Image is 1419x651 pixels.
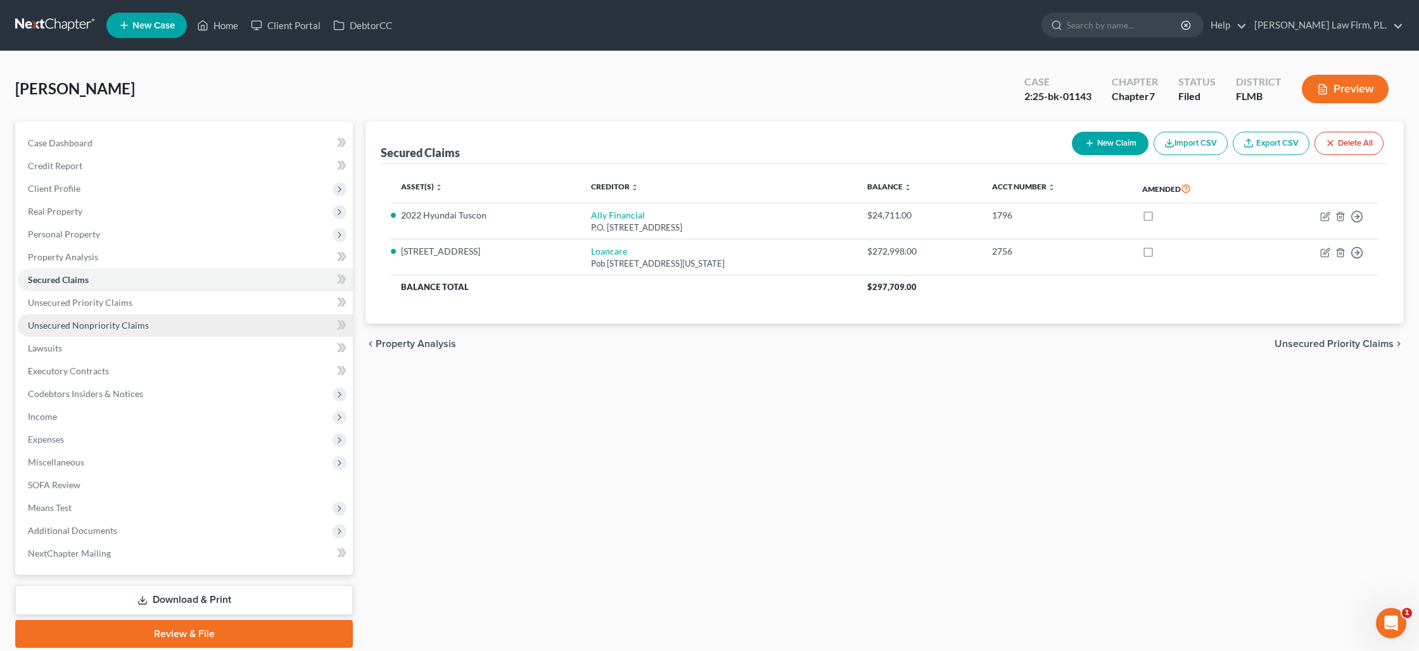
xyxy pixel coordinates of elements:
[366,339,456,349] button: chevron_left Property Analysis
[28,206,82,217] span: Real Property
[1204,14,1247,37] a: Help
[28,251,98,262] span: Property Analysis
[18,291,353,314] a: Unsecured Priority Claims
[15,585,353,615] a: Download & Print
[18,155,353,177] a: Credit Report
[992,182,1055,191] a: Acct Number unfold_more
[401,209,571,222] li: 2022 Hyundai Tuscon
[28,183,80,194] span: Client Profile
[366,339,376,349] i: chevron_left
[381,145,460,160] div: Secured Claims
[18,542,353,565] a: NextChapter Mailing
[1178,75,1216,89] div: Status
[28,229,100,239] span: Personal Property
[1402,608,1412,618] span: 1
[18,314,353,337] a: Unsecured Nonpriority Claims
[631,184,639,191] i: unfold_more
[28,365,109,376] span: Executory Contracts
[28,160,82,171] span: Credit Report
[28,137,92,148] span: Case Dashboard
[18,474,353,496] a: SOFA Review
[1236,75,1282,89] div: District
[867,182,912,191] a: Balance unfold_more
[28,297,132,308] span: Unsecured Priority Claims
[904,184,912,191] i: unfold_more
[1236,89,1282,104] div: FLMB
[1376,608,1406,638] iframe: Intercom live chat
[28,274,89,285] span: Secured Claims
[1048,184,1055,191] i: unfold_more
[1024,89,1091,104] div: 2:25-bk-01143
[28,434,64,445] span: Expenses
[28,388,143,399] span: Codebtors Insiders & Notices
[18,246,353,269] a: Property Analysis
[1024,75,1091,89] div: Case
[391,275,857,298] th: Balance Total
[401,182,443,191] a: Asset(s) unfold_more
[28,320,149,331] span: Unsecured Nonpriority Claims
[28,548,111,559] span: NextChapter Mailing
[132,21,175,30] span: New Case
[28,502,72,513] span: Means Test
[327,14,398,37] a: DebtorCC
[1394,339,1404,349] i: chevron_right
[591,210,645,220] a: Ally Financial
[15,620,353,648] a: Review & File
[18,360,353,382] a: Executory Contracts
[1233,132,1309,155] a: Export CSV
[591,182,639,191] a: Creditor unfold_more
[1275,339,1394,349] span: Unsecured Priority Claims
[1072,132,1149,155] button: New Claim
[376,339,456,349] span: Property Analysis
[1132,174,1256,203] th: Amended
[15,79,135,98] span: [PERSON_NAME]
[18,132,353,155] a: Case Dashboard
[1149,90,1155,102] span: 7
[867,209,972,222] div: $24,711.00
[28,525,117,536] span: Additional Documents
[1314,132,1384,155] button: Delete All
[28,457,84,467] span: Miscellaneous
[591,258,847,270] div: Pob [STREET_ADDRESS][US_STATE]
[191,14,245,37] a: Home
[28,479,80,490] span: SOFA Review
[867,282,917,292] span: $297,709.00
[18,337,353,360] a: Lawsuits
[1248,14,1403,37] a: [PERSON_NAME] Law Firm, P.L.
[1154,132,1228,155] button: Import CSV
[591,246,627,256] a: Loancare
[867,245,972,258] div: $272,998.00
[28,343,62,353] span: Lawsuits
[401,245,571,258] li: [STREET_ADDRESS]
[435,184,443,191] i: unfold_more
[992,245,1122,258] div: 2756
[18,269,353,291] a: Secured Claims
[992,209,1122,222] div: 1796
[1178,89,1216,104] div: Filed
[1112,89,1158,104] div: Chapter
[1302,75,1389,103] button: Preview
[1112,75,1158,89] div: Chapter
[1067,13,1183,37] input: Search by name...
[591,222,847,234] div: P.O. [STREET_ADDRESS]
[245,14,327,37] a: Client Portal
[1275,339,1404,349] button: Unsecured Priority Claims chevron_right
[28,411,57,422] span: Income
